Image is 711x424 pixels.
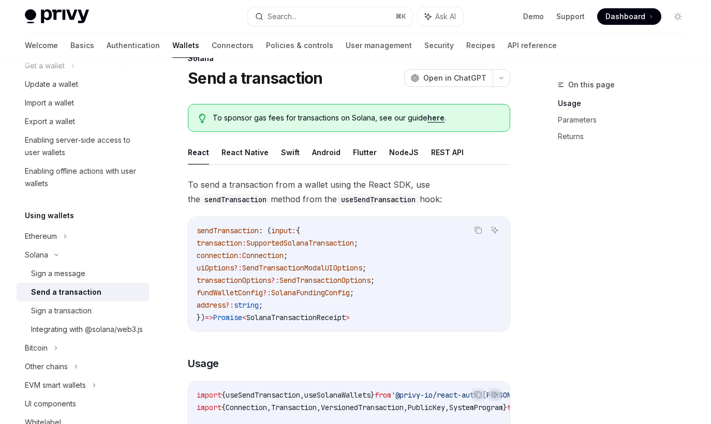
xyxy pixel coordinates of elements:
[242,251,284,260] span: Connection
[391,390,540,400] span: '@privy-io/react-auth/[PERSON_NAME]'
[25,360,68,373] div: Other chains
[188,177,510,206] span: To send a transaction from a wallet using the React SDK, use the method from the hook:
[471,223,485,237] button: Copy the contents from the code block
[213,313,242,322] span: Promise
[605,11,645,22] span: Dashboard
[221,403,226,412] span: {
[213,113,499,123] span: To sponsor gas fees for transactions on Solana, see our guide .
[242,263,362,272] span: SendTransactionModalUIOptions
[246,238,354,248] span: SupportedSolanaTransaction
[197,390,221,400] span: import
[371,390,375,400] span: }
[246,313,346,322] span: SolanaTransactionReceipt
[296,226,300,235] span: {
[418,7,463,26] button: Ask AI
[25,78,78,90] div: Update a wallet
[267,403,271,412] span: ,
[268,10,297,23] div: Search...
[523,11,544,22] a: Demo
[304,390,371,400] span: useSolanaWallets
[17,283,149,301] a: Send a transaction
[234,300,259,310] span: string
[389,140,419,164] button: NodeJS
[466,33,495,58] a: Recipes
[423,73,486,83] span: Open in ChatGPT
[435,11,456,22] span: Ask AI
[31,267,85,280] div: Sign a message
[221,390,226,400] span: {
[321,403,404,412] span: VersionedTransaction
[31,286,101,298] div: Send a transaction
[266,33,333,58] a: Policies & controls
[25,249,48,261] div: Solana
[558,95,694,112] a: Usage
[271,276,279,285] span: ?:
[17,264,149,283] a: Sign a message
[263,288,271,297] span: ?:
[353,140,377,164] button: Flutter
[17,112,149,131] a: Export a wallet
[212,33,254,58] a: Connectors
[279,276,371,285] span: SendTransactionOptions
[226,403,267,412] span: Connection
[346,313,350,322] span: >
[371,276,375,285] span: ;
[404,403,408,412] span: ,
[31,323,143,336] div: Integrating with @solana/web3.js
[471,388,485,401] button: Copy the contents from the code block
[507,403,524,412] span: from
[25,115,75,128] div: Export a wallet
[284,251,288,260] span: ;
[188,53,510,64] div: Solana
[25,230,57,243] div: Ethereum
[508,33,557,58] a: API reference
[503,403,507,412] span: }
[25,9,89,24] img: light logo
[197,276,271,285] span: transactionOptions
[271,288,350,297] span: SolanaFundingConfig
[17,162,149,193] a: Enabling offline actions with user wallets
[197,251,238,260] span: connection
[17,395,149,413] a: UI components
[17,320,149,339] a: Integrating with @solana/web3.js
[670,8,686,25] button: Toggle dark mode
[597,8,661,25] a: Dashboard
[488,388,501,401] button: Ask AI
[17,75,149,94] a: Update a wallet
[188,140,209,164] button: React
[312,140,340,164] button: Android
[221,140,269,164] button: React Native
[404,69,493,87] button: Open in ChatGPT
[259,226,271,235] span: : (
[408,403,445,412] span: PublicKey
[445,403,449,412] span: ,
[259,300,263,310] span: ;
[197,226,259,235] span: sendTransaction
[188,69,323,87] h1: Send a transaction
[172,33,199,58] a: Wallets
[431,140,464,164] button: REST API
[300,390,304,400] span: ,
[25,209,74,222] h5: Using wallets
[568,79,615,91] span: On this page
[25,165,143,190] div: Enabling offline actions with user wallets
[199,114,206,123] svg: Tip
[242,313,246,322] span: <
[188,356,219,371] span: Usage
[346,33,412,58] a: User management
[197,288,263,297] span: fundWalletConfig
[424,33,454,58] a: Security
[25,97,74,109] div: Import a wallet
[197,263,234,272] span: uiOptions
[197,238,242,248] span: transaction
[558,128,694,145] a: Returns
[271,226,292,235] span: input
[234,263,242,272] span: ?:
[354,238,358,248] span: ;
[17,301,149,320] a: Sign a transaction
[31,305,92,317] div: Sign a transaction
[197,313,205,322] span: })
[197,300,226,310] span: address
[25,342,48,354] div: Bitcoin
[362,263,366,272] span: ;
